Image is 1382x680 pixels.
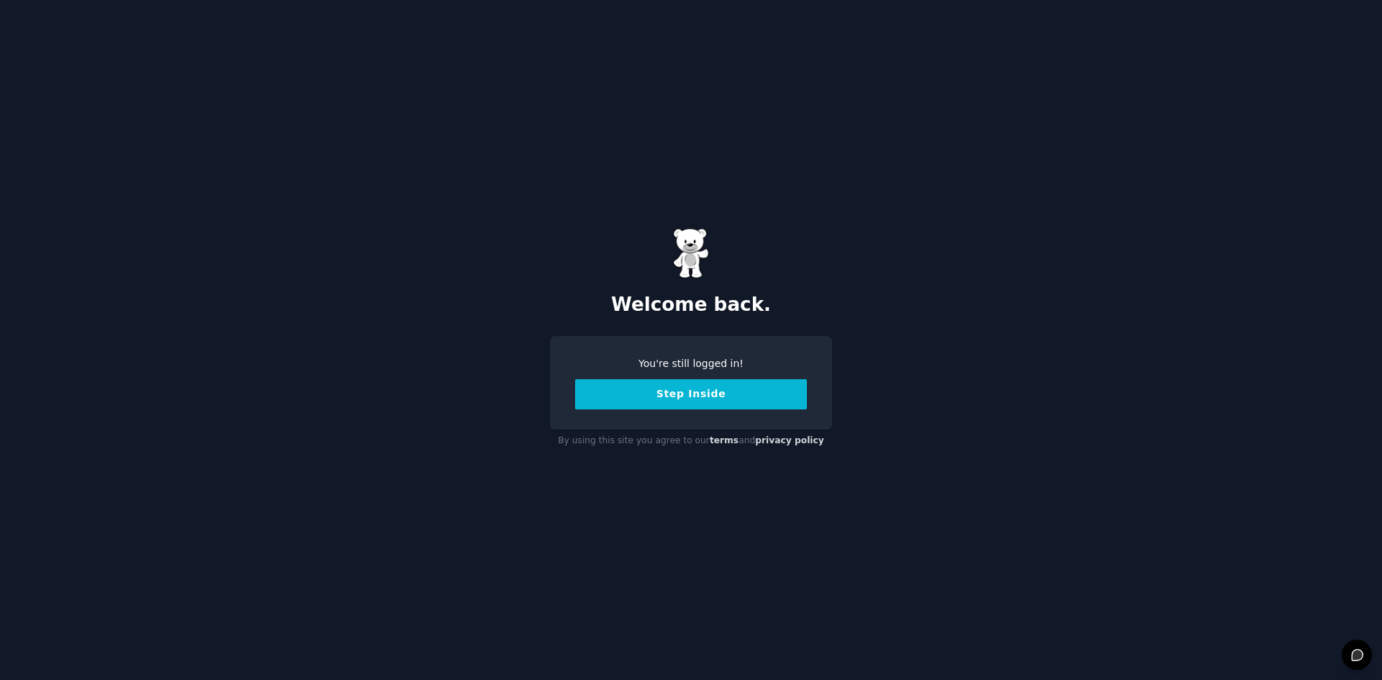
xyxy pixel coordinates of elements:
div: By using this site you agree to our and [550,430,832,453]
a: terms [710,435,739,445]
button: Step Inside [575,379,807,409]
img: Gummy Bear [673,228,709,278]
h2: Welcome back. [550,294,832,317]
a: privacy policy [755,435,824,445]
a: Step Inside [575,388,807,399]
div: You're still logged in! [575,356,807,371]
